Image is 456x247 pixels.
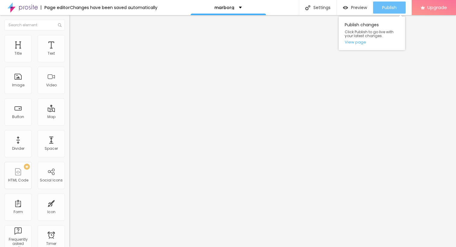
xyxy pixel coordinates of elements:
input: Search element [5,20,65,30]
div: Divider [12,146,24,151]
div: Icon [47,210,55,214]
div: Image [12,83,24,87]
span: Click Publish to go live with your latest changes. [345,30,399,38]
div: Publish changes [339,17,405,50]
span: Publish [382,5,397,10]
div: Button [12,115,24,119]
div: Changes have been saved automatically [70,5,157,10]
div: Title [14,51,22,56]
div: Timer [46,242,56,246]
p: marborg [214,5,234,10]
div: Text [48,51,55,56]
div: Video [46,83,57,87]
div: Map [47,115,55,119]
div: Social Icons [40,178,63,182]
div: Form [14,210,23,214]
button: Preview [337,2,373,14]
div: Page editor [41,5,70,10]
button: Publish [373,2,406,14]
img: Icone [305,5,310,10]
img: view-1.svg [343,5,348,10]
span: Preview [351,5,367,10]
img: Icone [58,23,62,27]
div: Spacer [45,146,58,151]
span: Upgrade [427,5,447,10]
div: HTML Code [8,178,28,182]
a: View page [345,40,399,44]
